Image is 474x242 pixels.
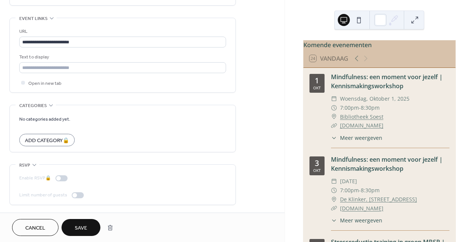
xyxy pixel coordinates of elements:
a: Mindfulness: een moment voor jezelf | Kennismakingsworkshop [331,73,443,90]
div: ​ [331,177,337,186]
span: 8:30pm [361,186,380,195]
a: Bibliotheek Soest [340,112,383,121]
div: URL [19,28,225,35]
div: ​ [331,103,337,112]
span: Open in new tab [28,80,62,87]
span: - [359,103,361,112]
div: 1 [315,77,319,84]
div: ​ [331,204,337,213]
a: [DOMAIN_NAME] [340,122,383,129]
span: Save [75,224,87,232]
a: Mindfulness: een moment voor jezelf | Kennismakingsworkshop [331,155,443,173]
div: ​ [331,195,337,204]
div: ​ [331,186,337,195]
button: Cancel [12,219,58,236]
div: ​ [331,121,337,130]
div: okt [313,86,321,90]
button: Save [62,219,100,236]
div: Text to display [19,53,225,61]
div: 3 [315,159,319,167]
div: ​ [331,134,337,142]
div: Limit number of guests [19,191,67,199]
span: Cancel [25,224,45,232]
span: woensdag, oktober 1, 2025 [340,94,409,103]
span: Categories [19,102,47,110]
span: Meer weergeven [340,216,382,224]
span: No categories added yet. [19,115,70,123]
span: 8:30pm [361,103,380,112]
a: De Klinker, [STREET_ADDRESS] [340,195,417,204]
span: RSVP [19,161,30,169]
span: [DATE] [340,177,357,186]
div: okt [313,168,321,172]
button: ​Meer weergeven [331,134,382,142]
div: ​ [331,216,337,224]
span: Event links [19,15,48,23]
div: ​ [331,112,337,121]
span: - [359,186,361,195]
span: Meer weergeven [340,134,382,142]
span: 7:00pm [340,103,359,112]
div: ​ [331,94,337,103]
div: Komende evenementen [303,40,456,49]
button: ​Meer weergeven [331,216,382,224]
span: 7:00pm [340,186,359,195]
a: [DOMAIN_NAME] [340,205,383,212]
